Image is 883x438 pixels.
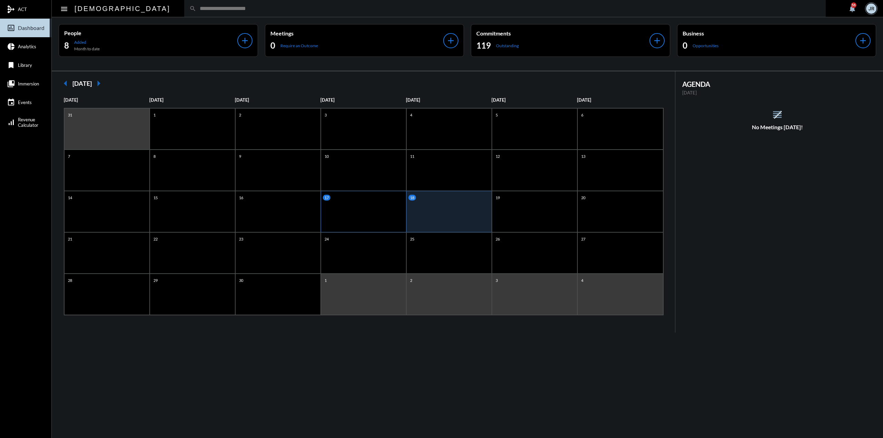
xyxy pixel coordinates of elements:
h2: 0 [683,40,687,51]
p: 20 [579,195,587,201]
p: 26 [494,236,502,242]
p: 12 [494,153,502,159]
p: [DATE] [492,97,577,103]
p: 31 [66,112,74,118]
mat-icon: arrow_right [92,77,106,90]
mat-icon: pie_chart [7,42,15,51]
p: Commitments [476,30,649,37]
h2: 119 [476,40,491,51]
mat-icon: reorder [772,109,783,120]
span: Events [18,100,32,105]
p: 13 [579,153,587,159]
p: Outstanding [496,43,519,48]
p: [DATE] [406,97,492,103]
p: 2 [408,277,414,283]
p: 19 [494,195,502,201]
p: [DATE] [64,97,149,103]
span: Library [18,62,32,68]
h2: [DEMOGRAPHIC_DATA] [75,3,170,14]
mat-icon: signal_cellular_alt [7,118,15,126]
p: 15 [152,195,159,201]
span: ACT [18,7,27,12]
p: 7 [66,153,72,159]
p: Meetings [270,30,444,37]
mat-icon: notifications [848,4,856,13]
mat-icon: bookmark [7,61,15,69]
span: Revenue Calculator [18,117,38,128]
p: 18 [408,195,416,201]
h2: AGENDA [682,80,873,88]
p: 5 [494,112,499,118]
p: 17 [323,195,330,201]
mat-icon: Side nav toggle icon [60,5,68,13]
mat-icon: mediation [7,5,15,13]
div: JR [866,3,876,14]
p: 3 [323,112,328,118]
p: 29 [152,277,159,283]
p: [DATE] [577,97,663,103]
p: 8 [152,153,157,159]
mat-icon: add [240,36,250,45]
p: 10 [323,153,330,159]
p: 14 [66,195,74,201]
p: 27 [579,236,587,242]
button: Toggle sidenav [57,2,71,16]
p: 3 [494,277,499,283]
span: Immersion [18,81,39,86]
p: 1 [152,112,157,118]
mat-icon: add [652,36,662,45]
p: 1 [323,277,328,283]
div: 56 [851,2,856,8]
p: 4 [579,277,585,283]
p: Opportunities [693,43,718,48]
p: 30 [237,277,245,283]
mat-icon: search [189,5,196,12]
mat-icon: collections_bookmark [7,80,15,88]
p: Require an Outcome [280,43,318,48]
mat-icon: event [7,98,15,106]
p: 11 [408,153,416,159]
p: Added [74,40,100,45]
p: 22 [152,236,159,242]
p: Business [683,30,856,37]
p: [DATE] [682,90,873,95]
p: [DATE] [149,97,235,103]
p: 21 [66,236,74,242]
h2: [DATE] [72,80,92,87]
p: 9 [237,153,243,159]
h2: 8 [64,40,69,51]
p: [DATE] [235,97,320,103]
p: People [64,30,237,36]
p: 28 [66,277,74,283]
p: 16 [237,195,245,201]
p: 4 [408,112,414,118]
p: [DATE] [320,97,406,103]
h2: 0 [270,40,275,51]
h5: No Meetings [DATE]! [675,124,880,130]
p: 6 [579,112,585,118]
span: Analytics [18,44,36,49]
p: 25 [408,236,416,242]
p: Month to date [74,46,100,51]
mat-icon: add [858,36,868,45]
span: Dashboard [18,25,44,31]
p: 24 [323,236,330,242]
p: 2 [237,112,243,118]
mat-icon: insert_chart_outlined [7,24,15,32]
mat-icon: arrow_left [59,77,72,90]
mat-icon: add [446,36,456,45]
p: 23 [237,236,245,242]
